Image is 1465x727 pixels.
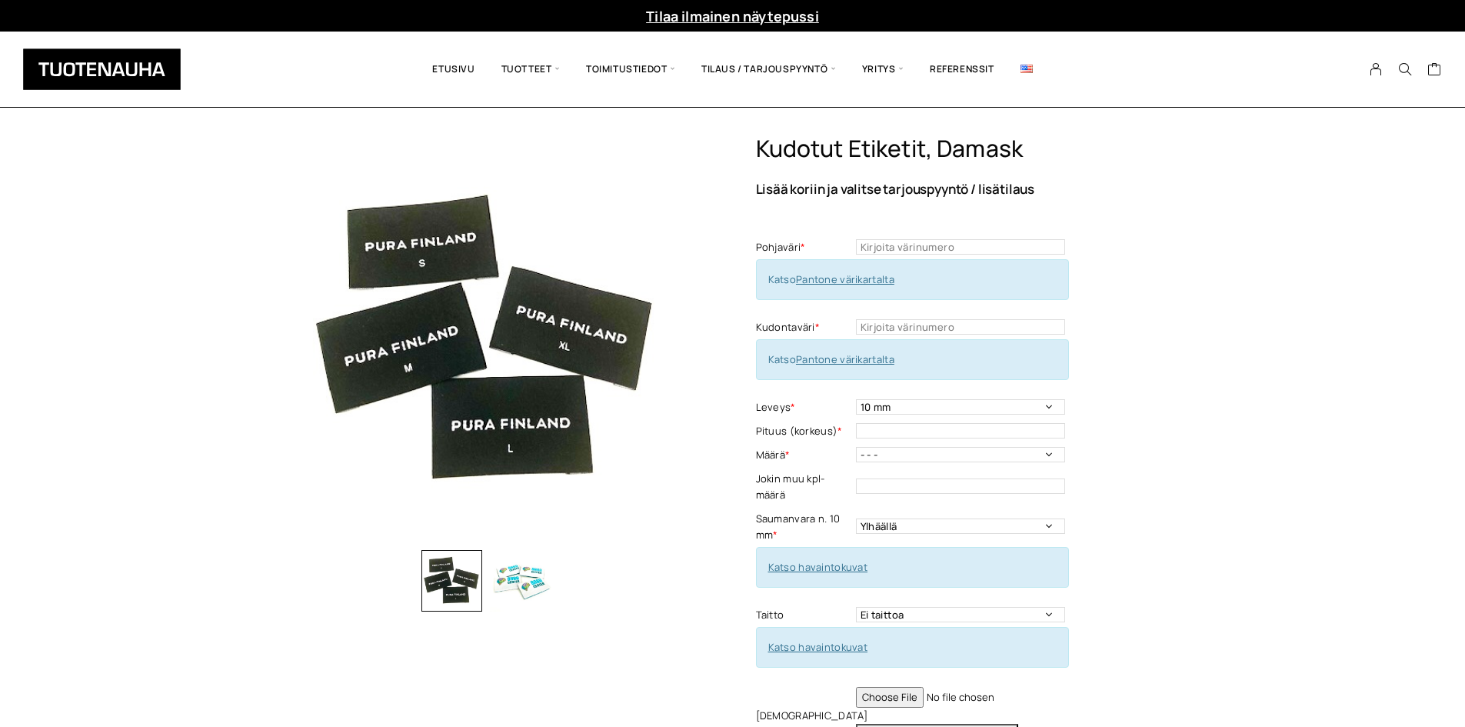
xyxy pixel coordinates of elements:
[768,640,868,654] a: Katso havaintokuvat
[849,43,917,95] span: Yritys
[756,423,852,439] label: Pituus (korkeus)
[856,239,1065,255] input: Kirjoita värinumero
[756,471,852,503] label: Jokin muu kpl-määrä
[1361,62,1391,76] a: My Account
[756,511,852,543] label: Saumanvara n. 10 mm
[688,43,849,95] span: Tilaus / Tarjouspyyntö
[756,319,852,335] label: Kudontaväri
[488,43,573,95] span: Tuotteet
[1390,62,1420,76] button: Search
[768,272,894,286] span: Katso
[490,550,551,612] img: Kudotut etiketit, Damask 2
[856,319,1065,335] input: Kirjoita värinumero
[1021,65,1033,73] img: English
[756,182,1183,195] p: Lisää koriin ja valitse tarjouspyyntö / lisätilaus
[756,239,852,255] label: Pohjaväri
[23,48,181,90] img: Tuotenauha Oy
[756,708,852,724] label: [DEMOGRAPHIC_DATA]
[1427,62,1442,80] a: Cart
[796,272,894,286] a: Pantone värikartalta
[768,352,894,366] span: Katso
[796,352,894,366] a: Pantone värikartalta
[756,399,852,415] label: Leveys
[419,43,488,95] a: Etusivu
[283,135,691,542] img: Tuotenauha Kudotut etiketit, Damask
[756,607,852,623] label: Taitto
[917,43,1007,95] a: Referenssit
[756,135,1183,163] h1: Kudotut etiketit, Damask
[756,447,852,463] label: Määrä
[646,7,819,25] a: Tilaa ilmainen näytepussi
[768,560,868,574] a: Katso havaintokuvat
[573,43,688,95] span: Toimitustiedot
